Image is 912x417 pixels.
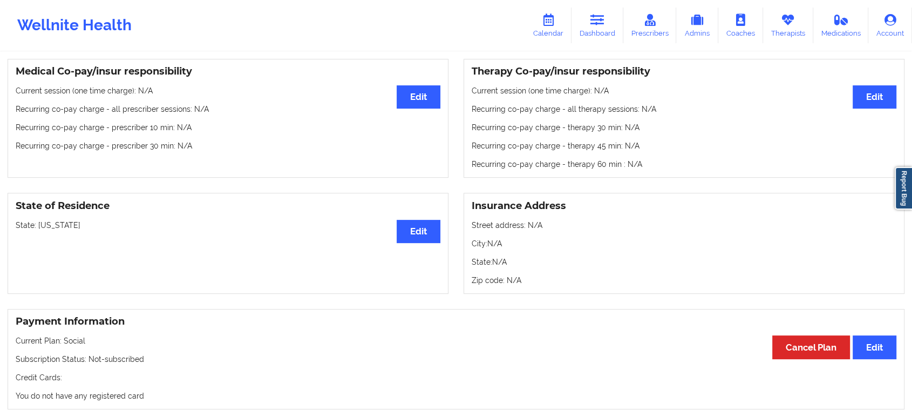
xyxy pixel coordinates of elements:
[472,200,896,212] h3: Insurance Address
[853,335,896,359] button: Edit
[772,335,850,359] button: Cancel Plan
[472,104,896,115] p: Recurring co-pay charge - all therapy sessions : N/A
[16,200,440,212] h3: State of Residence
[16,335,896,346] p: Current Plan: Social
[472,65,896,78] h3: Therapy Co-pay/insur responsibility
[16,372,896,383] p: Credit Cards:
[718,8,763,43] a: Coaches
[397,220,440,243] button: Edit
[623,8,677,43] a: Prescribers
[525,8,571,43] a: Calendar
[397,85,440,109] button: Edit
[472,140,896,151] p: Recurring co-pay charge - therapy 45 min : N/A
[763,8,813,43] a: Therapists
[16,104,440,115] p: Recurring co-pay charge - all prescriber sessions : N/A
[472,122,896,133] p: Recurring co-pay charge - therapy 30 min : N/A
[472,257,896,267] p: State: N/A
[571,8,623,43] a: Dashboard
[472,275,896,286] p: Zip code: N/A
[16,65,440,78] h3: Medical Co-pay/insur responsibility
[16,140,440,151] p: Recurring co-pay charge - prescriber 30 min : N/A
[895,167,912,210] a: Report Bug
[472,220,896,231] p: Street address: N/A
[868,8,912,43] a: Account
[813,8,869,43] a: Medications
[16,85,440,96] p: Current session (one time charge): N/A
[16,122,440,133] p: Recurring co-pay charge - prescriber 10 min : N/A
[853,85,896,109] button: Edit
[472,238,896,249] p: City: N/A
[676,8,718,43] a: Admins
[16,315,896,328] h3: Payment Information
[472,159,896,170] p: Recurring co-pay charge - therapy 60 min : N/A
[16,354,896,365] p: Subscription Status: Not-subscribed
[472,85,896,96] p: Current session (one time charge): N/A
[16,391,896,401] p: You do not have any registered card
[16,220,440,231] p: State: [US_STATE]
